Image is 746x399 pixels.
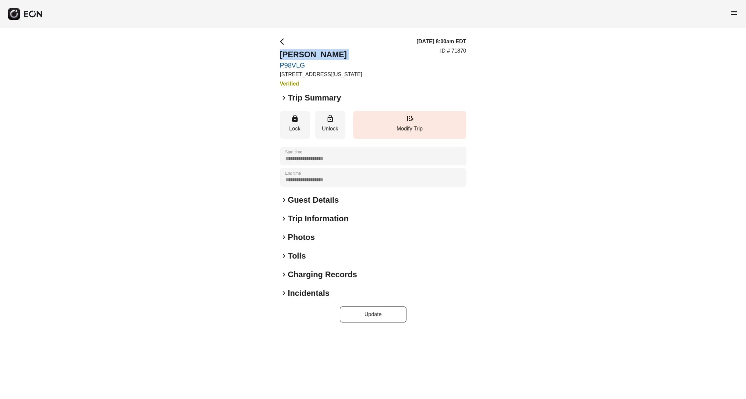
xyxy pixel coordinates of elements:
h2: Trip Summary [288,93,341,103]
button: Update [340,306,406,322]
p: [STREET_ADDRESS][US_STATE] [280,71,362,79]
h2: Guest Details [288,195,339,205]
h2: Incidentals [288,288,330,299]
h2: Trip Information [288,213,349,224]
span: keyboard_arrow_right [280,196,288,204]
h2: Photos [288,232,315,243]
span: arrow_back_ios [280,38,288,46]
a: P98VLG [280,61,362,69]
p: Modify Trip [357,125,463,133]
h2: Tolls [288,251,306,261]
span: keyboard_arrow_right [280,271,288,279]
p: Unlock [319,125,342,133]
h2: [PERSON_NAME] [280,49,362,60]
span: lock [291,114,299,122]
span: keyboard_arrow_right [280,252,288,260]
span: keyboard_arrow_right [280,289,288,297]
h3: [DATE] 8:00am EDT [416,38,466,46]
button: Modify Trip [353,111,466,139]
button: Lock [280,111,310,139]
span: keyboard_arrow_right [280,215,288,223]
p: Lock [283,125,307,133]
span: edit_road [406,114,414,122]
span: keyboard_arrow_right [280,94,288,102]
h2: Charging Records [288,269,357,280]
span: keyboard_arrow_right [280,233,288,241]
p: ID # 71870 [440,47,466,55]
h3: Verified [280,80,362,88]
span: lock_open [326,114,334,122]
span: menu [730,9,738,17]
button: Unlock [315,111,345,139]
